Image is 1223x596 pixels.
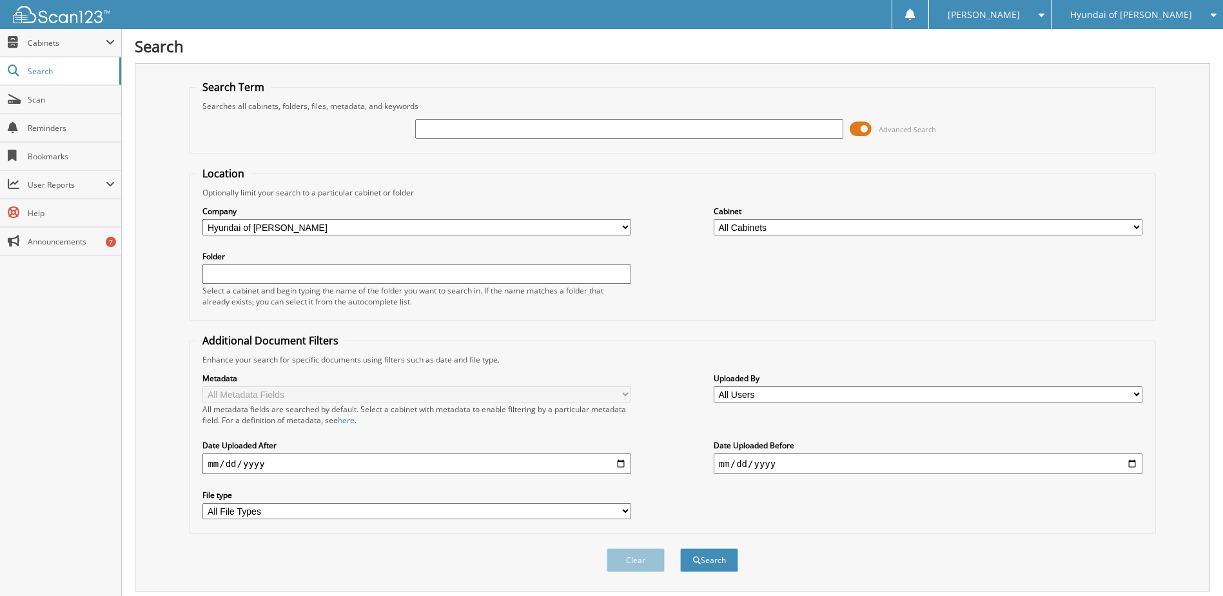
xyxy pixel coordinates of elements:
div: 7 [106,237,116,247]
span: Advanced Search [879,124,936,134]
label: Uploaded By [714,373,1142,384]
input: end [714,453,1142,474]
div: Searches all cabinets, folders, files, metadata, and keywords [196,101,1148,112]
label: Metadata [202,373,631,384]
input: start [202,453,631,474]
span: Help [28,208,115,219]
span: Announcements [28,236,115,247]
div: Select a cabinet and begin typing the name of the folder you want to search in. If the name match... [202,285,631,307]
div: Enhance your search for specific documents using filters such as date and file type. [196,354,1148,365]
span: Scan [28,94,115,105]
div: Optionally limit your search to a particular cabinet or folder [196,187,1148,198]
span: Bookmarks [28,151,115,162]
span: Search [28,66,113,77]
h1: Search [135,35,1210,57]
label: Company [202,206,631,217]
label: Folder [202,251,631,262]
span: User Reports [28,179,106,190]
label: File type [202,490,631,501]
a: here [338,415,355,426]
legend: Location [196,166,251,181]
label: Date Uploaded After [202,440,631,451]
button: Clear [607,548,665,572]
legend: Additional Document Filters [196,333,345,348]
img: scan123-logo-white.svg [13,6,110,23]
label: Date Uploaded Before [714,440,1142,451]
span: Hyundai of [PERSON_NAME] [1070,11,1192,19]
label: Cabinet [714,206,1142,217]
button: Search [680,548,738,572]
legend: Search Term [196,80,271,94]
div: All metadata fields are searched by default. Select a cabinet with metadata to enable filtering b... [202,404,631,426]
span: [PERSON_NAME] [948,11,1020,19]
span: Cabinets [28,37,106,48]
span: Reminders [28,123,115,134]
